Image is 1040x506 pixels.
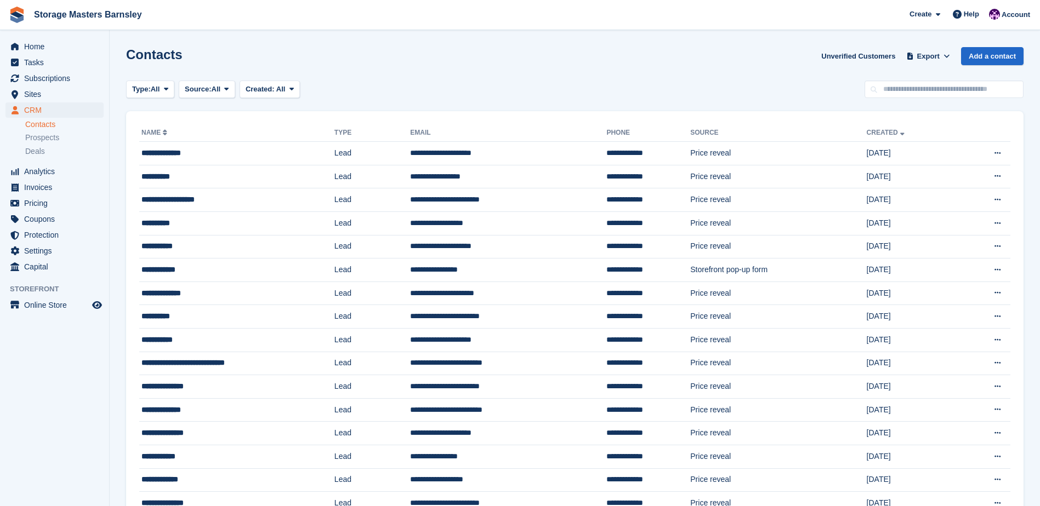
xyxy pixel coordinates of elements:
[5,180,104,195] a: menu
[867,129,907,136] a: Created
[334,211,410,235] td: Lead
[690,281,866,305] td: Price reveal
[179,81,235,99] button: Source: All
[690,211,866,235] td: Price reveal
[690,188,866,212] td: Price reveal
[867,305,958,329] td: [DATE]
[5,55,104,70] a: menu
[690,352,866,375] td: Price reveal
[690,445,866,468] td: Price reveal
[867,165,958,188] td: [DATE]
[25,146,104,157] a: Deals
[334,188,410,212] td: Lead
[25,119,104,130] a: Contacts
[817,47,900,65] a: Unverified Customers
[24,211,90,227] span: Coupons
[989,9,1000,20] img: Louise Masters
[246,85,275,93] span: Created:
[904,47,952,65] button: Export
[334,235,410,258] td: Lead
[867,328,958,352] td: [DATE]
[132,84,151,95] span: Type:
[867,398,958,422] td: [DATE]
[1002,9,1030,20] span: Account
[334,258,410,282] td: Lead
[334,165,410,188] td: Lead
[917,51,940,62] span: Export
[867,375,958,399] td: [DATE]
[5,164,104,179] a: menu
[5,259,104,274] a: menu
[690,305,866,329] td: Price reveal
[690,142,866,165] td: Price reveal
[30,5,146,24] a: Storage Masters Barnsley
[690,235,866,258] td: Price reveal
[334,142,410,165] td: Lead
[690,398,866,422] td: Price reveal
[126,81,174,99] button: Type: All
[867,445,958,468] td: [DATE]
[126,47,183,62] h1: Contacts
[276,85,286,93] span: All
[24,227,90,243] span: Protection
[690,328,866,352] td: Price reveal
[867,235,958,258] td: [DATE]
[24,196,90,211] span: Pricing
[690,375,866,399] td: Price reveal
[5,227,104,243] a: menu
[5,243,104,258] a: menu
[141,129,169,136] a: Name
[334,375,410,399] td: Lead
[25,146,45,157] span: Deals
[334,398,410,422] td: Lead
[910,9,931,20] span: Create
[9,7,25,23] img: stora-icon-8386f47178a22dfd0bd8f6a31ec36ba5ce8667c1dd55bd0f319d3a0aa187defe.svg
[24,39,90,54] span: Home
[24,102,90,118] span: CRM
[24,55,90,70] span: Tasks
[690,422,866,445] td: Price reveal
[5,71,104,86] a: menu
[151,84,160,95] span: All
[964,9,979,20] span: Help
[867,258,958,282] td: [DATE]
[240,81,300,99] button: Created: All
[5,102,104,118] a: menu
[334,281,410,305] td: Lead
[690,468,866,492] td: Price reveal
[334,124,410,142] th: Type
[867,468,958,492] td: [DATE]
[867,142,958,165] td: [DATE]
[867,188,958,212] td: [DATE]
[10,284,109,295] span: Storefront
[690,258,866,282] td: Storefront pop-up form
[5,211,104,227] a: menu
[867,352,958,375] td: [DATE]
[212,84,221,95] span: All
[334,445,410,468] td: Lead
[185,84,211,95] span: Source:
[24,259,90,274] span: Capital
[867,281,958,305] td: [DATE]
[334,468,410,492] td: Lead
[867,422,958,445] td: [DATE]
[25,133,59,143] span: Prospects
[961,47,1024,65] a: Add a contact
[25,132,104,143] a: Prospects
[334,422,410,445] td: Lead
[5,196,104,211] a: menu
[867,211,958,235] td: [DATE]
[334,305,410,329] td: Lead
[24,164,90,179] span: Analytics
[690,124,866,142] th: Source
[24,180,90,195] span: Invoices
[24,243,90,258] span: Settings
[5,39,104,54] a: menu
[24,71,90,86] span: Subscriptions
[5,297,104,313] a: menu
[690,165,866,188] td: Price reveal
[24,87,90,102] span: Sites
[410,124,606,142] th: Email
[5,87,104,102] a: menu
[334,328,410,352] td: Lead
